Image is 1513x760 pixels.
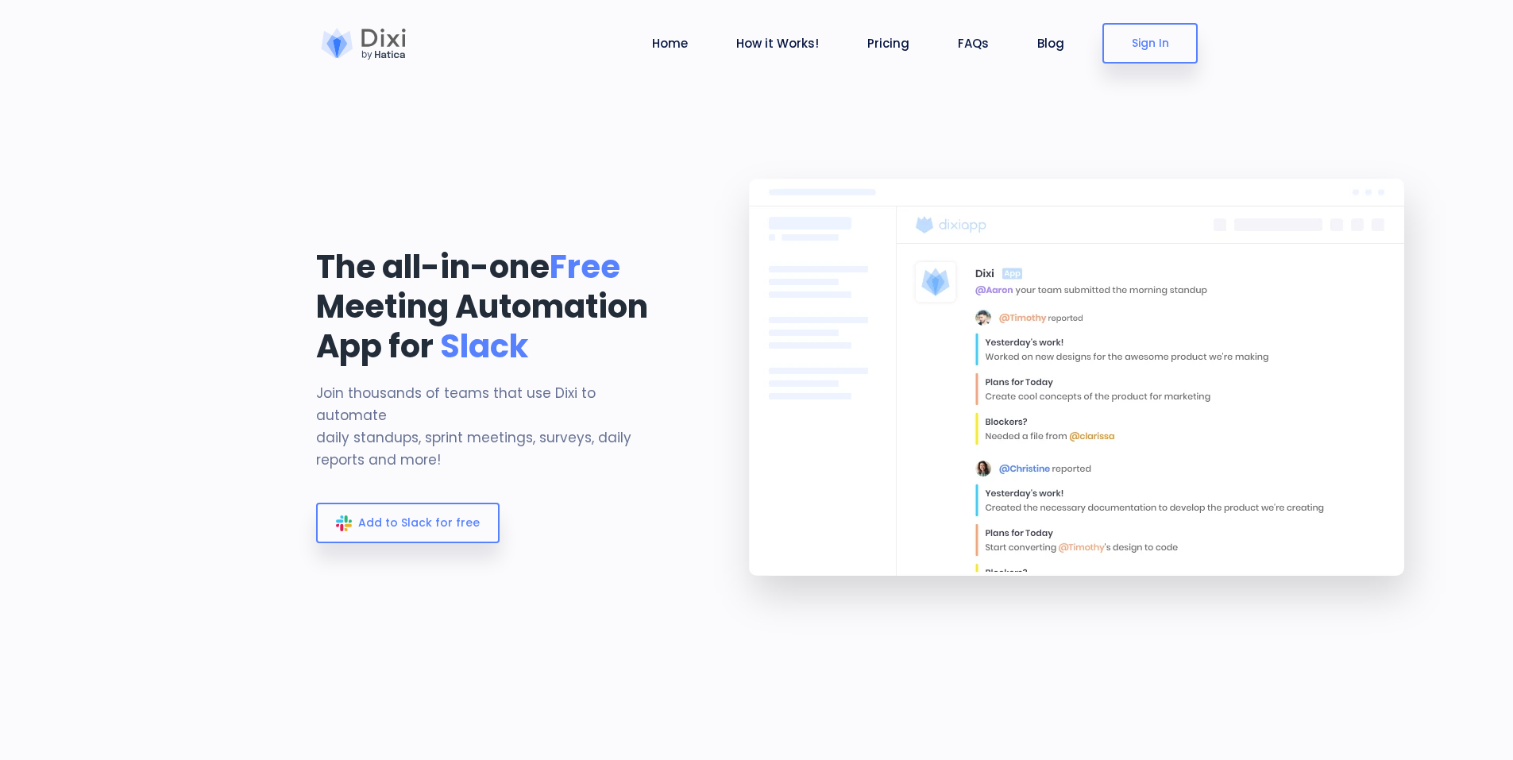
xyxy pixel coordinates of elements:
h1: The all-in-one Meeting Automation App for [316,247,670,366]
span: Slack [440,324,528,368]
a: Pricing [861,34,916,52]
img: slack_icon_color.svg [336,515,352,531]
a: Home [646,34,694,52]
a: FAQs [951,34,995,52]
p: Join thousands of teams that use Dixi to automate daily standups, sprint meetings, surveys, daily... [316,382,670,471]
a: Blog [1031,34,1071,52]
a: Add to Slack for free [316,503,500,543]
a: Sign In [1102,23,1198,64]
span: Add to Slack for free [358,515,480,530]
a: How it Works! [730,34,825,52]
img: landing-banner [693,139,1468,655]
span: Free [550,245,620,289]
